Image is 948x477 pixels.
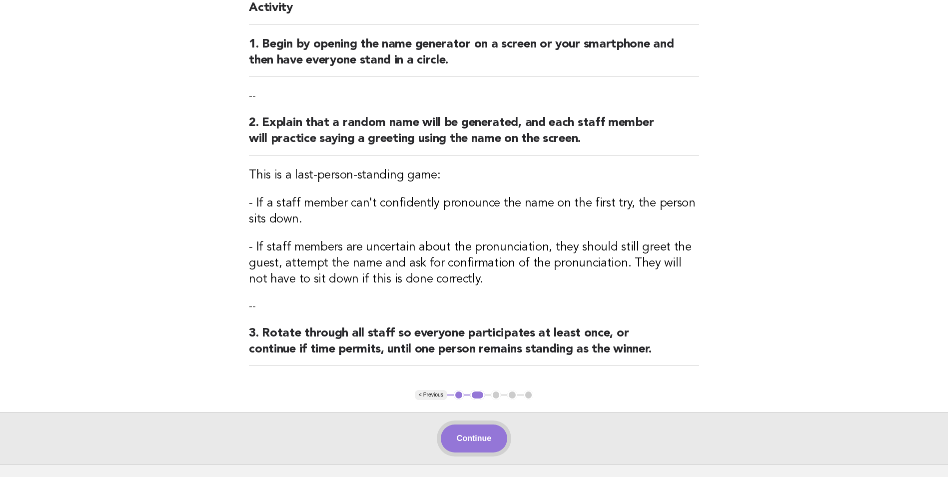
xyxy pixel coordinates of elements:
button: 1 [454,390,464,400]
p: -- [249,299,699,313]
h2: 1. Begin by opening the name generator on a screen or your smartphone and then have everyone stan... [249,36,699,77]
button: < Previous [415,390,447,400]
h2: 2. Explain that a random name will be generated, and each staff member will practice saying a gre... [249,115,699,155]
p: -- [249,89,699,103]
h3: - If staff members are uncertain about the pronunciation, they should still greet the guest, atte... [249,239,699,287]
h3: This is a last-person-standing game: [249,167,699,183]
h3: - If a staff member can't confidently pronounce the name on the first try, the person sits down. [249,195,699,227]
button: Continue [441,424,507,452]
h2: 3. Rotate through all staff so everyone participates at least once, or continue if time permits, ... [249,325,699,366]
button: 2 [470,390,485,400]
